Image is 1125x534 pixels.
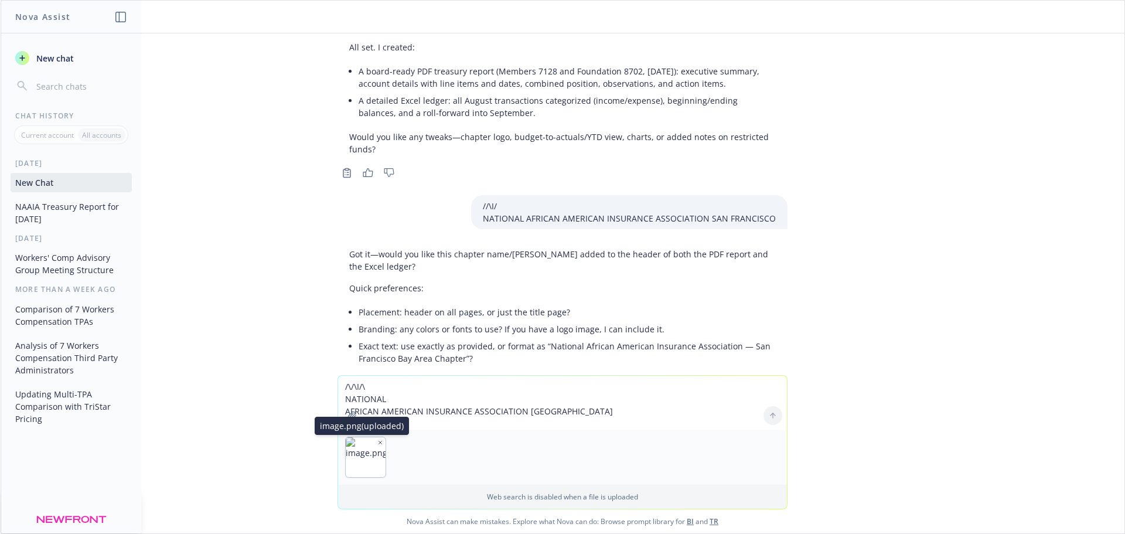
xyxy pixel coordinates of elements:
span: New chat [34,52,74,64]
li: A detailed Excel ledger: all August transactions categorized (income/expense), beginning/ending b... [359,92,776,121]
button: Thumbs down [380,165,398,181]
p: Would you like any tweaks—chapter logo, budget-to-actuals/YTD view, charts, or added notes on res... [349,131,776,155]
p: Quick preferences: [349,282,776,294]
a: BI [687,516,694,526]
li: A board-ready PDF treasury report (Members 7128 and Foundation 8702, [DATE]): executive summary, ... [359,63,776,92]
p: Got it—would you like this chapter name/[PERSON_NAME] added to the header of both the PDF report ... [349,248,776,273]
div: Chat History [1,111,141,121]
li: Exact text: use exactly as provided, or format as “National African American Insurance Associatio... [359,338,776,367]
button: Updating Multi-TPA Comparison with TriStar Pricing [11,385,132,428]
div: More than a week ago [1,284,141,294]
button: New Chat [11,173,132,192]
input: Search chats [34,78,127,94]
button: Workers' Comp Advisory Group Meeting Structure [11,248,132,280]
button: New chat [11,47,132,69]
a: TR [710,516,718,526]
button: Comparison of 7 Workers Compensation TPAs [11,300,132,331]
h1: Nova Assist [15,11,70,23]
span: Nova Assist can make mistakes. Explore what Nova can do: Browse prompt library for and [5,509,1120,533]
li: Placement: header on all pages, or just the title page? [359,304,776,321]
img: image.png [346,437,386,477]
svg: Copy to clipboard [342,168,352,178]
p: Current account [21,130,74,140]
p: All set. I created: [349,41,776,53]
p: Web search is disabled when a file is uploaded [345,492,780,502]
div: [DATE] [1,233,141,243]
p: //\I/ NATIONAL AFRICAN AMERICAN INSURANCE ASSOCIATION SAN FRANCISCO [483,200,776,225]
div: [DATE] [1,158,141,168]
button: Analysis of 7 Workers Compensation Third Party Administrators [11,336,132,380]
button: NAAIA Treasury Report for [DATE] [11,197,132,229]
li: Branding: any colors or fonts to use? If you have a logo image, I can include it. [359,321,776,338]
p: All accounts [82,130,121,140]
